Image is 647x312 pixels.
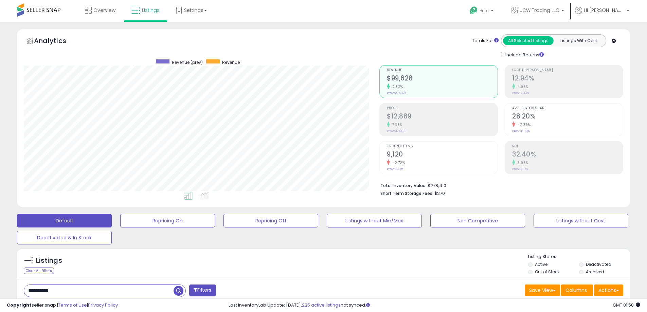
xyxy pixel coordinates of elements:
[387,107,498,110] span: Profit
[575,7,629,22] a: Hi [PERSON_NAME]
[480,8,489,14] span: Help
[535,261,547,267] label: Active
[535,269,560,275] label: Out of Stock
[88,302,118,308] a: Privacy Policy
[387,145,498,148] span: Ordered Items
[189,285,216,296] button: Filters
[142,7,160,14] span: Listings
[17,214,112,227] button: Default
[525,285,560,296] button: Save View
[17,231,112,244] button: Deactivated & In Stock
[380,181,618,189] li: $278,410
[36,256,62,265] h5: Listings
[496,51,552,58] div: Include Returns
[512,129,530,133] small: Prev: 28.89%
[24,268,54,274] div: Clear All Filters
[512,112,623,122] h2: 28.20%
[229,302,640,309] div: Last InventoryLab Update: [DATE], not synced.
[93,7,115,14] span: Overview
[561,285,593,296] button: Columns
[387,129,406,133] small: Prev: $12,003
[586,269,604,275] label: Archived
[515,84,528,89] small: 4.95%
[503,36,554,45] button: All Selected Listings
[469,6,478,15] i: Get Help
[390,84,403,89] small: 2.32%
[586,261,611,267] label: Deactivated
[515,160,528,165] small: 3.95%
[7,302,32,308] strong: Copyright
[528,254,630,260] p: Listing States:
[584,7,625,14] span: Hi [PERSON_NAME]
[387,74,498,84] h2: $99,628
[512,150,623,160] h2: 32.40%
[327,214,421,227] button: Listings without Min/Max
[222,59,240,65] span: Revenue
[512,74,623,84] h2: 12.94%
[387,91,406,95] small: Prev: $97,372
[534,214,628,227] button: Listings without Cost
[387,69,498,72] span: Revenue
[515,122,531,127] small: -2.39%
[390,160,405,165] small: -2.72%
[430,214,525,227] button: Non Competitive
[387,112,498,122] h2: $12,889
[380,190,433,196] b: Short Term Storage Fees:
[380,183,427,188] b: Total Inventory Value:
[223,214,318,227] button: Repricing Off
[302,302,341,308] a: 225 active listings
[120,214,215,227] button: Repricing On
[520,7,559,14] span: JCW Trading LLC
[512,167,528,171] small: Prev: 31.17%
[34,36,79,47] h5: Analytics
[7,302,118,309] div: seller snap | |
[553,36,604,45] button: Listings With Cost
[390,122,402,127] small: 7.38%
[472,38,499,44] div: Totals For
[58,302,87,308] a: Terms of Use
[434,190,445,197] span: $270
[464,1,500,22] a: Help
[387,167,403,171] small: Prev: 9,375
[512,145,623,148] span: ROI
[594,285,623,296] button: Actions
[387,150,498,160] h2: 9,120
[172,59,203,65] span: Revenue (prev)
[512,107,623,110] span: Avg. Buybox Share
[613,302,640,308] span: 2025-08-17 01:58 GMT
[512,69,623,72] span: Profit [PERSON_NAME]
[565,287,587,294] span: Columns
[512,91,529,95] small: Prev: 12.33%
